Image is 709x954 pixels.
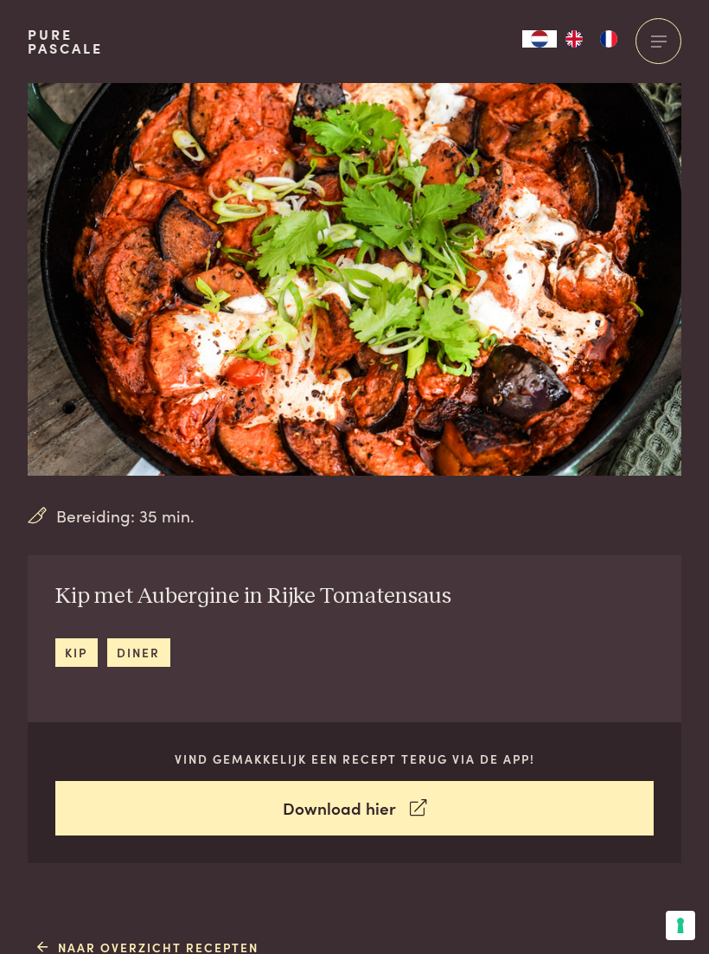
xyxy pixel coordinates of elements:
[56,503,195,528] span: Bereiding: 35 min.
[55,750,655,768] p: Vind gemakkelijk een recept terug via de app!
[55,638,98,667] a: kip
[591,30,626,48] a: FR
[55,781,655,836] a: Download hier
[55,583,451,611] h2: Kip met Aubergine in Rijke Tomatensaus
[522,30,626,48] aside: Language selected: Nederlands
[666,911,695,940] button: Uw voorkeuren voor toestemming voor trackingtechnologieën
[522,30,557,48] a: NL
[557,30,591,48] a: EN
[28,83,681,476] img: Kip met Aubergine in Rijke Tomatensaus
[557,30,626,48] ul: Language list
[107,638,170,667] a: diner
[522,30,557,48] div: Language
[28,28,103,55] a: PurePascale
